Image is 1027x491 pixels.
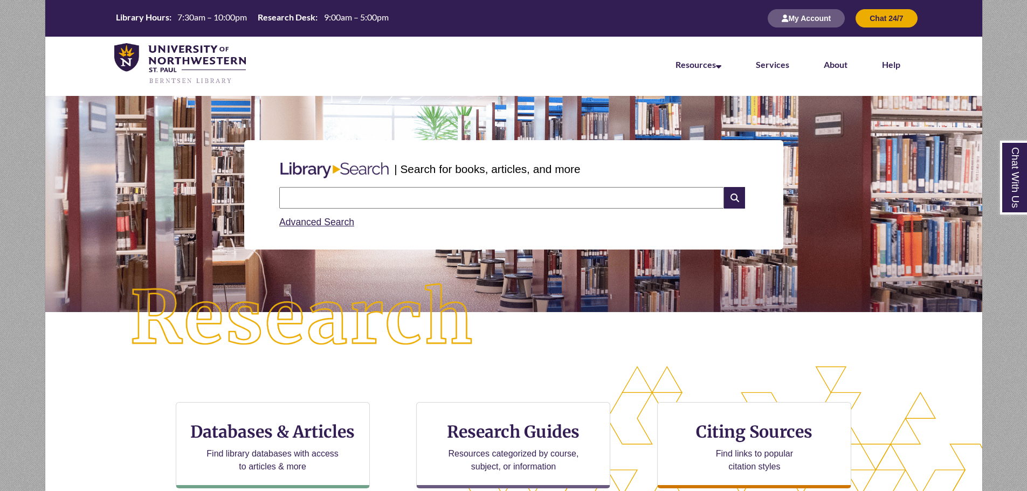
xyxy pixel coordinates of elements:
a: Resources [676,59,721,70]
p: | Search for books, articles, and more [394,161,580,177]
a: Hours Today [112,11,393,26]
button: Chat 24/7 [856,9,917,27]
a: Chat 24/7 [856,13,917,23]
a: My Account [768,13,845,23]
a: Help [882,59,900,70]
a: About [824,59,847,70]
h3: Citing Sources [689,421,821,442]
button: My Account [768,9,845,27]
a: Citing Sources Find links to popular citation styles [657,402,851,488]
a: Research Guides Resources categorized by course, subject, or information [416,402,610,488]
a: Services [756,59,789,70]
a: Advanced Search [279,217,354,227]
p: Resources categorized by course, subject, or information [443,447,584,473]
img: Libary Search [275,158,394,183]
a: Databases & Articles Find library databases with access to articles & more [176,402,370,488]
p: Find links to popular citation styles [702,447,807,473]
h3: Databases & Articles [185,421,361,442]
table: Hours Today [112,11,393,25]
p: Find library databases with access to articles & more [202,447,343,473]
span: 7:30am – 10:00pm [177,12,247,22]
img: UNWSP Library Logo [114,43,246,85]
th: Research Desk: [253,11,319,23]
h3: Research Guides [425,421,601,442]
span: 9:00am – 5:00pm [324,12,389,22]
img: Research [92,245,513,392]
th: Library Hours: [112,11,173,23]
i: Search [724,187,745,209]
